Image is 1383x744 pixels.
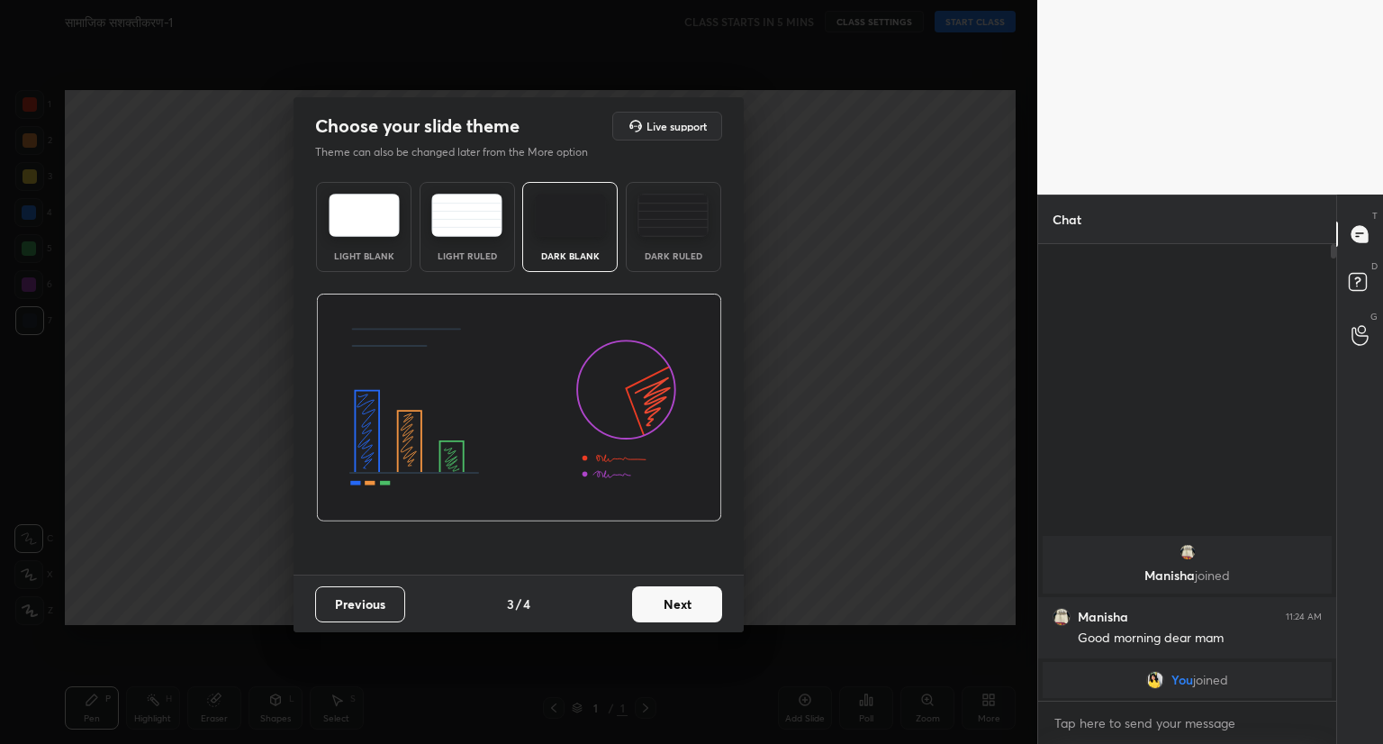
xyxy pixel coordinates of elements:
h2: Choose your slide theme [315,114,520,138]
span: You [1171,673,1193,687]
img: darkRuledTheme.de295e13.svg [637,194,709,237]
h4: 3 [507,594,514,613]
h4: / [516,594,521,613]
img: darkTheme.f0cc69e5.svg [535,194,606,237]
p: G [1370,310,1378,323]
p: D [1371,259,1378,273]
p: T [1372,209,1378,222]
img: lightTheme.e5ed3b09.svg [329,194,400,237]
button: Next [632,586,722,622]
div: Dark Blank [534,251,606,260]
div: Good morning dear mam [1078,630,1322,648]
img: darkThemeBanner.d06ce4a2.svg [316,294,722,522]
h6: Manisha [1078,609,1128,625]
img: lightRuledTheme.5fabf969.svg [431,194,502,237]
span: joined [1195,567,1230,584]
span: joined [1193,673,1228,687]
p: Chat [1038,195,1096,243]
img: 171931a24c334d6ab7834aa60c44ae47.jpg [1179,543,1197,561]
div: Light Ruled [431,251,503,260]
h4: 4 [523,594,530,613]
p: Theme can also be changed later from the More option [315,144,607,160]
img: 171931a24c334d6ab7834aa60c44ae47.jpg [1053,608,1071,626]
div: Dark Ruled [637,251,710,260]
div: grid [1038,532,1336,702]
img: b7ff81f82511446cb470fc7d5bf18fca.jpg [1146,671,1164,689]
div: Light Blank [328,251,400,260]
p: Manisha [1053,568,1321,583]
h5: Live support [646,121,707,132]
div: 11:24 AM [1286,612,1322,622]
button: Previous [315,586,405,622]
